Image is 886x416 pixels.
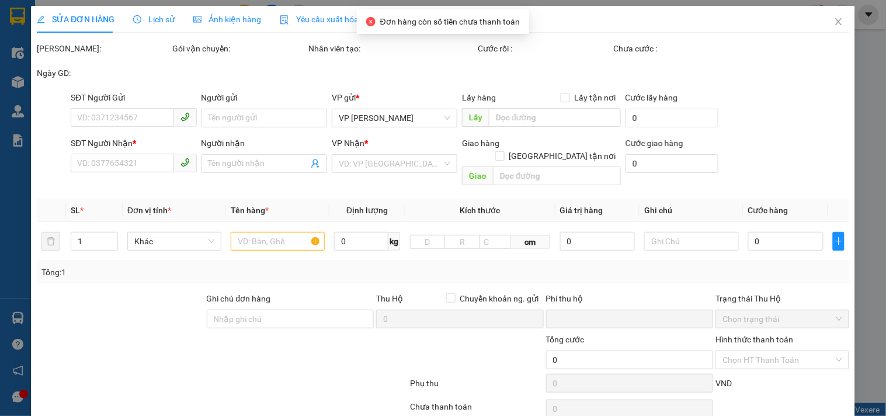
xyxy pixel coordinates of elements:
[332,91,457,104] div: VP gửi
[308,42,476,55] div: Nhân viên tạo:
[311,159,320,168] span: user-add
[71,206,80,215] span: SL
[207,294,271,303] label: Ghi chú đơn hàng
[715,292,849,305] div: Trạng thái Thu Hộ
[409,377,544,397] div: Phụ thu
[626,154,719,173] input: Cước giao hàng
[12,34,124,75] span: Gửi hàng [GEOGRAPHIC_DATA]: Hotline:
[201,91,327,104] div: Người gửi
[37,42,170,55] div: [PERSON_NAME]:
[180,158,190,167] span: phone
[748,206,788,215] span: Cước hàng
[366,17,376,26] span: close-circle
[37,67,170,79] div: Ngày GD:
[71,137,196,150] div: SĐT Người Nhận
[41,266,343,279] div: Tổng: 1
[231,232,325,251] input: VD: Bàn, Ghế
[193,15,201,23] span: picture
[339,109,450,127] span: VP Hạ Long
[201,137,327,150] div: Người nhận
[346,206,388,215] span: Định lượng
[193,15,261,24] span: Ảnh kiện hàng
[626,93,678,102] label: Cước lấy hàng
[444,235,480,249] input: R
[18,78,119,109] span: Gửi hàng Hạ Long: Hotline:
[570,91,621,104] span: Lấy tận nơi
[463,93,496,102] span: Lấy hàng
[722,310,842,328] span: Chọn trạng thái
[480,235,511,249] input: C
[134,233,214,250] span: Khác
[380,17,520,26] span: Đơn hàng còn số tiền chưa thanh toán
[626,138,683,148] label: Cước giao hàng
[231,206,269,215] span: Tên hàng
[173,42,306,55] div: Gói vận chuyển:
[37,15,114,24] span: SỬA ĐƠN HÀNG
[645,232,739,251] input: Ghi Chú
[456,292,544,305] span: Chuyển khoản ng. gửi
[41,232,60,251] button: delete
[715,335,793,344] label: Hình thức thanh toán
[489,108,621,127] input: Dọc đường
[560,206,603,215] span: Giá trị hàng
[511,235,550,249] span: cm
[463,167,494,185] span: Giao
[332,138,364,148] span: VP Nhận
[626,109,719,127] input: Cước lấy hàng
[20,6,117,31] strong: Công ty TNHH Phúc Xuyên
[833,237,844,246] span: plus
[180,112,190,122] span: phone
[640,199,743,222] th: Ghi chú
[207,310,374,328] input: Ghi chú đơn hàng
[127,206,171,215] span: Đơn vị tính
[280,15,289,25] img: icon
[410,235,445,249] input: D
[280,15,403,24] span: Yêu cầu xuất hóa đơn điện tử
[546,292,714,310] div: Phí thu hộ
[460,206,500,215] span: Kích thước
[614,42,747,55] div: Chưa cước :
[388,232,400,251] span: kg
[478,42,611,55] div: Cước rồi :
[463,108,489,127] span: Lấy
[833,232,845,251] button: plus
[32,55,124,75] strong: 0888 827 827 - 0848 827 827
[133,15,141,23] span: clock-circle
[494,167,621,185] input: Dọc đường
[822,6,855,39] button: Close
[715,379,732,388] span: VND
[13,44,124,65] strong: 024 3236 3236 -
[463,138,500,148] span: Giao hàng
[834,17,843,26] span: close
[505,150,621,162] span: [GEOGRAPHIC_DATA] tận nơi
[376,294,403,303] span: Thu Hộ
[37,15,45,23] span: edit
[133,15,175,24] span: Lịch sử
[546,335,585,344] span: Tổng cước
[71,91,196,104] div: SĐT Người Gửi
